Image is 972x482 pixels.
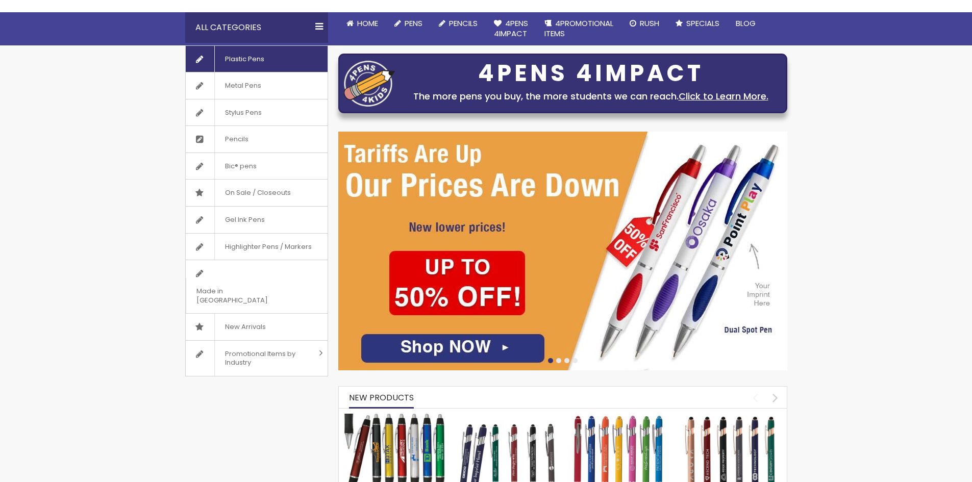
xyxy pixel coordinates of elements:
a: Specials [667,12,728,35]
span: Metal Pens [214,72,271,99]
span: Gel Ink Pens [214,207,275,233]
span: 4Pens 4impact [494,18,528,39]
span: Highlighter Pens / Markers [214,234,322,260]
div: prev [746,389,764,407]
span: Home [357,18,378,29]
a: Bic® pens [186,153,328,180]
a: Gel Ink Pens [186,207,328,233]
span: Pencils [214,126,259,153]
a: Metal Pens [186,72,328,99]
span: Made in [GEOGRAPHIC_DATA] [186,278,302,313]
span: On Sale / Closeouts [214,180,301,206]
img: four_pen_logo.png [344,60,395,107]
a: Plastic Pens [186,46,328,72]
span: Bic® pens [214,153,267,180]
span: Pencils [449,18,478,29]
a: Home [338,12,386,35]
a: Ellipse Softy Rose Gold Classic with Stylus Pen - Silver Laser [680,413,782,422]
span: 4PROMOTIONAL ITEMS [544,18,613,39]
div: next [766,389,784,407]
span: New Arrivals [214,314,276,340]
div: All Categories [185,12,328,43]
a: 4Pens4impact [486,12,536,45]
span: Rush [640,18,659,29]
img: /cheap-promotional-products.html [338,132,787,370]
span: Promotional Items by Industry [214,341,315,376]
a: Promotional Items by Industry [186,341,328,376]
a: Highlighter Pens / Markers [186,234,328,260]
div: 4PENS 4IMPACT [400,63,782,84]
a: Made in [GEOGRAPHIC_DATA] [186,260,328,313]
a: 4PROMOTIONALITEMS [536,12,621,45]
a: Pens [386,12,431,35]
span: Specials [686,18,719,29]
a: Click to Learn More. [679,90,768,103]
a: The Barton Custom Pens Special Offer [344,413,446,422]
a: Rush [621,12,667,35]
span: Blog [736,18,756,29]
a: New Arrivals [186,314,328,340]
a: On Sale / Closeouts [186,180,328,206]
a: Custom Soft Touch Metal Pen - Stylus Top [456,413,558,422]
a: Pencils [431,12,486,35]
a: Blog [728,12,764,35]
span: Pens [405,18,422,29]
a: Ellipse Softy Brights with Stylus Pen - Laser [568,413,670,422]
span: Plastic Pens [214,46,275,72]
span: Stylus Pens [214,99,272,126]
div: The more pens you buy, the more students we can reach. [400,89,782,104]
a: Pencils [186,126,328,153]
a: Stylus Pens [186,99,328,126]
span: New Products [349,392,414,403]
